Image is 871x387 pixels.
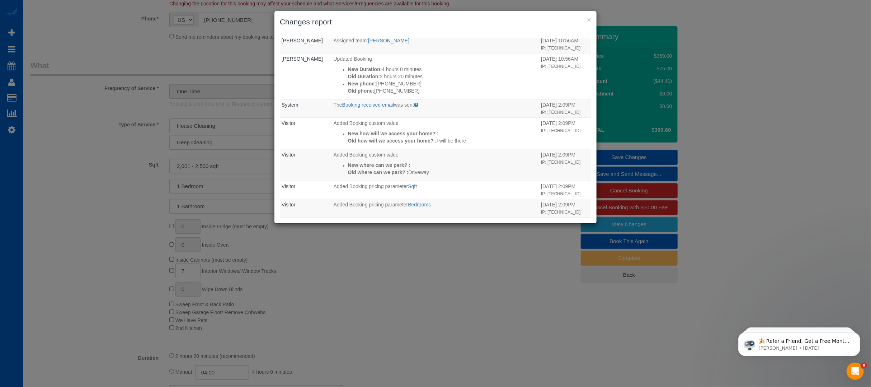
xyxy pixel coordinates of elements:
[539,149,591,181] td: When
[348,66,538,73] p: 4 hours 0 minutes
[282,120,296,126] a: Visitor
[348,88,375,94] strong: Old phone:
[348,131,439,136] strong: New how will we access your home? :
[282,56,323,62] a: [PERSON_NAME]
[280,218,332,236] td: Who
[280,181,332,199] td: Who
[282,38,323,43] a: [PERSON_NAME]
[332,118,540,149] td: What
[348,74,380,79] strong: Old Duration:
[282,183,296,189] a: Visitor
[348,66,382,72] strong: New Duration:
[348,169,538,176] p: Driveway
[541,210,580,215] small: IP: [TECHNICAL_ID]
[332,181,540,199] td: What
[332,218,540,236] td: What
[280,199,332,218] td: Who
[541,64,580,69] small: IP: [TECHNICAL_ID]
[541,160,580,165] small: IP: [TECHNICAL_ID]
[274,11,597,223] sui-modal: Changes report
[408,202,431,208] a: Bedrooms
[332,149,540,181] td: What
[348,162,410,168] strong: New where can we park? :
[280,118,332,149] td: Who
[539,118,591,149] td: When
[31,21,123,98] span: 🎉 Refer a Friend, Get a Free Month! 🎉 Love Automaid? Share the love! When you refer a friend who ...
[541,191,580,196] small: IP: [TECHNICAL_ID]
[861,363,867,368] span: 8
[408,183,417,189] a: Sqft
[334,183,408,189] span: Added Booking pricing parameter
[334,152,399,158] span: Added Booking custom value
[280,99,332,118] td: Who
[332,199,540,218] td: What
[282,202,296,208] a: Visitor
[31,28,124,34] p: Message from Ellie, sent 1w ago
[282,152,296,158] a: Visitor
[728,317,871,368] iframe: Intercom notifications message
[334,202,408,208] span: Added Booking pricing parameter
[334,38,368,43] span: Assigned team:
[539,99,591,118] td: When
[334,102,342,108] span: The
[334,120,399,126] span: Added Booking custom value
[280,35,332,53] td: Who
[332,99,540,118] td: What
[348,137,538,144] p: I will be there
[282,102,298,108] a: System
[342,102,394,108] a: Booking received email
[541,128,580,133] small: IP: [TECHNICAL_ID]
[539,53,591,99] td: When
[368,38,409,43] a: [PERSON_NAME]
[348,80,538,87] p: [PHONE_NUMBER]
[348,169,409,175] strong: Old where can we park? :
[541,46,580,51] small: IP: [TECHNICAL_ID]
[332,53,540,99] td: What
[348,87,538,94] p: [PHONE_NUMBER]
[587,16,591,23] button: ×
[348,73,538,80] p: 2 hours 20 minutes
[539,218,591,236] td: When
[280,149,332,181] td: Who
[280,17,591,27] h3: Changes report
[394,102,414,108] span: was sent
[541,110,580,115] small: IP: [TECHNICAL_ID]
[539,199,591,218] td: When
[847,363,864,380] iframe: Intercom live chat
[539,181,591,199] td: When
[280,53,332,99] td: Who
[334,56,372,62] span: Updated Booking
[348,138,437,144] strong: Old how will we access your home? :
[332,35,540,53] td: What
[348,81,376,87] strong: New phone:
[539,35,591,53] td: When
